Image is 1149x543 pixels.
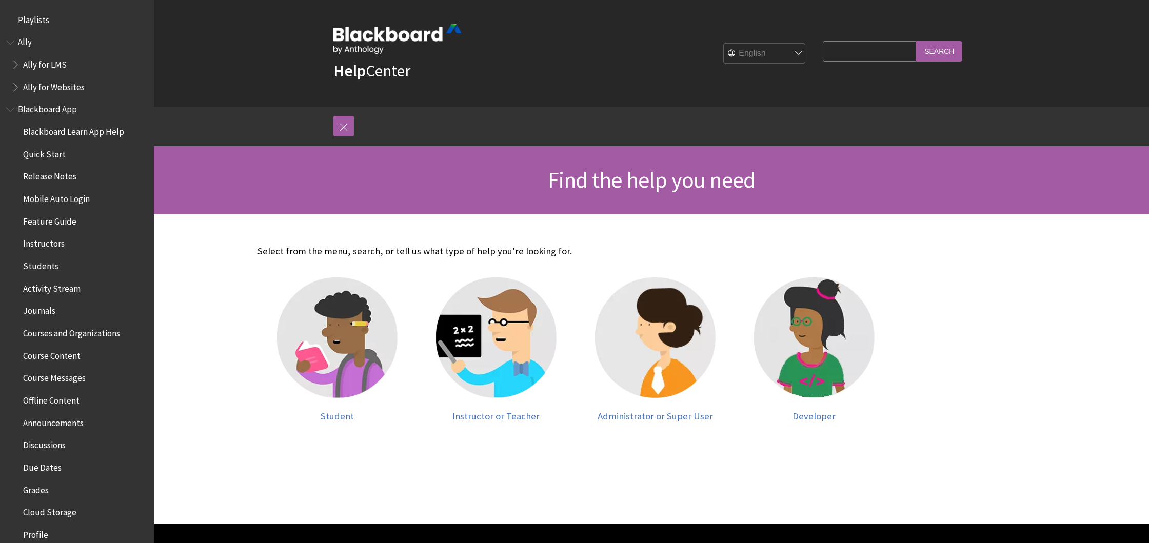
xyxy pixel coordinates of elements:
a: Developer [745,277,883,421]
span: Quick Start [23,146,66,159]
img: Student [277,277,398,398]
span: Ally for LMS [23,56,67,70]
img: Instructor [436,277,557,398]
span: Courses and Organizations [23,325,120,338]
img: Blackboard by Anthology [333,24,462,54]
strong: Help [333,61,366,81]
span: Course Messages [23,370,86,384]
span: Developer [793,410,836,422]
span: Journals [23,303,55,316]
span: Instructors [23,235,65,249]
span: Due Dates [23,459,62,473]
input: Search [916,41,962,61]
img: Administrator [595,277,716,398]
span: Course Content [23,347,81,361]
span: Feature Guide [23,213,76,227]
span: Instructor or Teacher [452,410,540,422]
span: Activity Stream [23,280,81,294]
p: Select from the menu, search, or tell us what type of help you're looking for. [257,245,894,258]
span: Ally for Websites [23,78,85,92]
span: Blackboard App [18,101,77,115]
nav: Book outline for Anthology Ally Help [6,34,148,96]
a: Administrator Administrator or Super User [586,277,724,421]
span: Cloud Storage [23,504,76,517]
span: Offline Content [23,392,80,406]
span: Students [23,257,58,271]
select: Site Language Selector [724,44,806,64]
nav: Book outline for Playlists [6,11,148,29]
span: Mobile Auto Login [23,190,90,204]
a: HelpCenter [333,61,410,81]
span: Blackboard Learn App Help [23,123,124,137]
span: Administrator or Super User [598,410,713,422]
span: Playlists [18,11,49,25]
span: Student [321,410,354,422]
span: Discussions [23,436,66,450]
span: Profile [23,526,48,540]
a: Student Student [268,277,406,421]
span: Ally [18,34,32,48]
span: Release Notes [23,168,76,182]
span: Grades [23,481,49,495]
span: Announcements [23,414,84,428]
a: Instructor Instructor or Teacher [427,277,565,421]
span: Find the help you need [548,166,755,194]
